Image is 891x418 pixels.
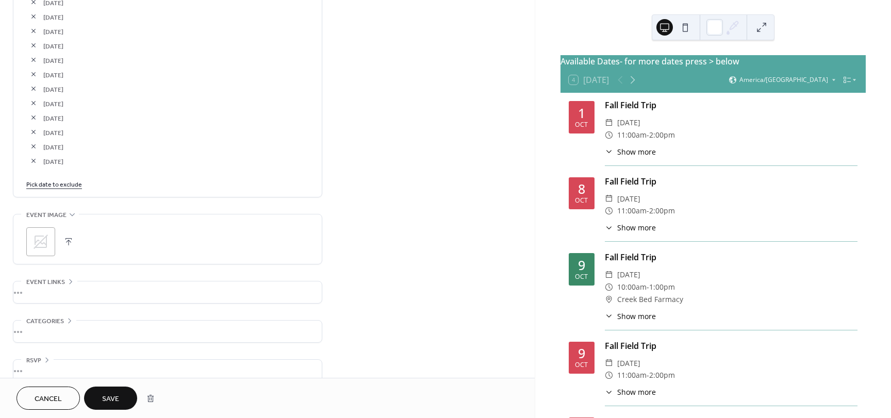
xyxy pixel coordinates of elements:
[102,394,119,405] span: Save
[43,70,309,80] span: [DATE]
[617,369,647,381] span: 11:00am
[605,293,613,306] div: ​
[43,113,309,124] span: [DATE]
[605,116,613,129] div: ​
[43,98,309,109] span: [DATE]
[43,127,309,138] span: [DATE]
[13,281,322,303] div: •••
[605,129,613,141] div: ​
[16,387,80,410] button: Cancel
[575,362,588,369] div: Oct
[43,84,309,95] span: [DATE]
[617,146,656,157] span: Show more
[605,205,613,217] div: ​
[617,205,647,217] span: 11:00am
[605,369,613,381] div: ​
[605,357,613,370] div: ​
[649,205,675,217] span: 2:00pm
[647,129,649,141] span: -
[26,227,55,256] div: ;
[649,281,675,293] span: 1:00pm
[617,193,640,205] span: [DATE]
[617,357,640,370] span: [DATE]
[605,269,613,281] div: ​
[578,107,585,120] div: 1
[605,175,857,188] div: Fall Field Trip
[617,387,656,397] span: Show more
[617,116,640,129] span: [DATE]
[575,197,588,204] div: Oct
[13,321,322,342] div: •••
[617,129,647,141] span: 11:00am
[605,387,656,397] button: ​Show more
[43,12,309,23] span: [DATE]
[605,222,613,233] div: ​
[605,146,613,157] div: ​
[578,259,585,272] div: 9
[560,55,866,68] div: Available Dates- for more dates press > below
[617,311,656,322] span: Show more
[605,251,857,263] div: Fall Field Trip
[13,360,322,381] div: •••
[605,146,656,157] button: ​Show more
[43,156,309,167] span: [DATE]
[649,129,675,141] span: 2:00pm
[605,311,613,322] div: ​
[617,281,647,293] span: 10:00am
[647,281,649,293] span: -
[605,340,857,352] div: Fall Field Trip
[649,369,675,381] span: 2:00pm
[647,369,649,381] span: -
[35,394,62,405] span: Cancel
[605,222,656,233] button: ​Show more
[605,281,613,293] div: ​
[605,311,656,322] button: ​Show more
[26,316,64,327] span: Categories
[26,277,65,288] span: Event links
[605,99,857,111] div: Fall Field Trip
[43,142,309,153] span: [DATE]
[578,347,585,360] div: 9
[26,210,67,221] span: Event image
[43,55,309,66] span: [DATE]
[739,77,828,83] span: America/[GEOGRAPHIC_DATA]
[647,205,649,217] span: -
[605,387,613,397] div: ​
[617,222,656,233] span: Show more
[578,182,585,195] div: 8
[43,41,309,52] span: [DATE]
[575,122,588,128] div: Oct
[43,26,309,37] span: [DATE]
[617,293,683,306] span: Creek Bed Farmacy
[575,274,588,280] div: Oct
[26,179,82,190] span: Pick date to exclude
[84,387,137,410] button: Save
[26,355,41,366] span: RSVP
[617,269,640,281] span: [DATE]
[605,193,613,205] div: ​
